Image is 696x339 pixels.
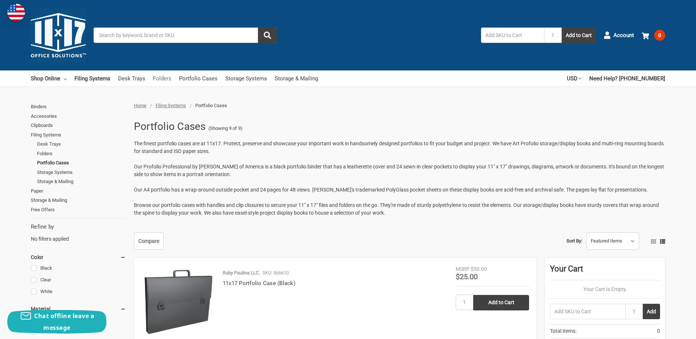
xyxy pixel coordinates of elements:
span: Portfolio Cases [195,103,227,108]
a: 11x17 Portfolio Case (Black) [223,280,295,287]
span: Our A4 portfolio has a wrap-around outside pocket and 24 pages for 48 views. [PERSON_NAME]'s trad... [134,187,648,193]
a: Storage Systems [37,168,126,177]
button: Add to Cart [562,28,596,43]
img: duty and tax information for United States [7,4,25,21]
a: Black [31,263,126,273]
a: Storage Systems [225,70,267,87]
span: (Showing 9 of 9) [208,125,243,132]
a: Portfolio Cases [179,70,218,87]
input: Add SKU to Cart [481,28,544,43]
a: Compare [134,232,164,250]
a: Paper [31,186,126,196]
input: Search by keyword, brand or SKU [94,28,277,43]
a: Clipboards [31,121,126,130]
span: The finest portfolio cases are at 11x17. Protect, preserve and showcase your important work in ha... [134,141,664,154]
span: Chat offline leave a message [34,312,94,332]
a: Desk Trays [118,70,145,87]
button: Chat offline leave a message [7,310,106,333]
a: Storage & Mailing [37,177,126,186]
p: Ruby Paulina LLC. [223,269,260,277]
button: Add [643,304,660,319]
input: Add SKU to Cart [550,304,625,319]
h5: Color [31,253,126,262]
a: Account [604,26,634,45]
span: 0 [654,30,665,41]
a: Storage & Mailing [31,196,126,205]
p: SKU: 566610 [262,269,289,277]
div: Your Cart [550,263,660,280]
a: Home [134,103,146,108]
a: Accessories [31,112,126,121]
img: 11x17.com [31,8,86,63]
div: MSRP [456,265,470,273]
iframe: Google Customer Reviews [635,319,696,339]
span: Our Profolio Professional by [PERSON_NAME] of America is a black portfolio binder that has a leat... [134,164,664,177]
a: Storage & Mailing [275,70,318,87]
span: Browse our portfolio cases with handles and clip closures to secure your 11" x 17" files and fold... [134,202,659,216]
img: 11x17 Portfolio Case (Black) [142,265,215,339]
a: Free Offers [31,205,126,215]
a: White [31,287,126,297]
a: Filing Systems [31,130,126,140]
input: Add to Cart [473,295,529,310]
h5: Material [31,305,126,313]
a: Need Help? [PHONE_NUMBER] [589,70,665,87]
a: Folders [153,70,171,87]
label: Sort By: [566,236,582,247]
a: 0 [642,26,665,45]
a: Clear [31,275,126,285]
span: Account [613,31,634,40]
span: Total Items: [550,327,576,335]
p: Your Cart Is Empty. [550,285,660,293]
span: $25.00 [456,272,478,281]
div: No filters applied [31,223,126,243]
a: Folders [37,149,126,158]
a: Desk Trays [37,139,126,149]
a: Filing Systems [74,70,110,87]
span: $50.00 [471,266,487,272]
a: Filing Systems [156,103,186,108]
h5: Refine by [31,223,126,231]
a: Shop Online [31,70,67,87]
a: USD [567,70,582,87]
h1: Portfolio Cases [134,117,206,136]
a: Portfolio Cases [37,158,126,168]
a: Binders [31,102,126,112]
